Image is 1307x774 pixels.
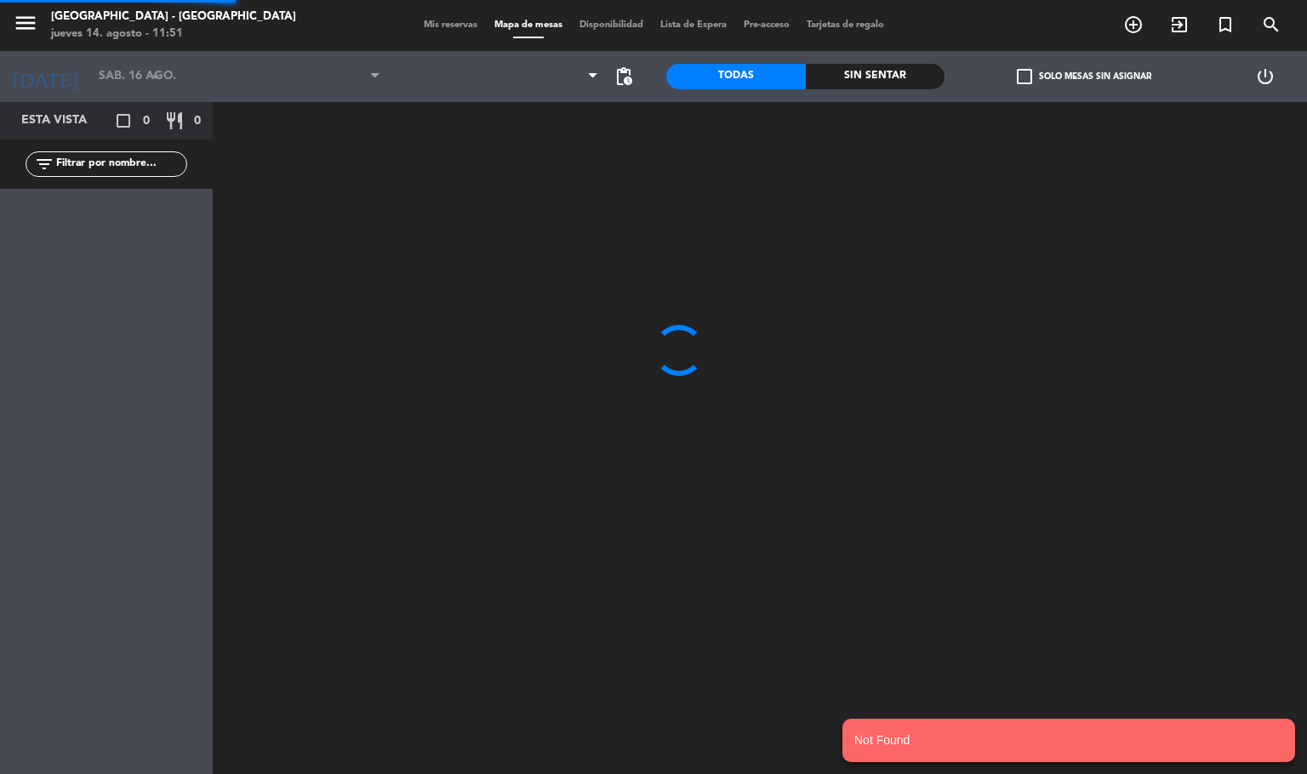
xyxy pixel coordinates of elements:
div: Esta vista [9,111,123,131]
span: Disponibilidad [571,20,652,30]
i: add_circle_outline [1123,14,1144,35]
i: restaurant [164,111,185,131]
i: turned_in_not [1215,14,1236,35]
span: Lista de Espera [652,20,735,30]
span: Mis reservas [415,20,486,30]
i: exit_to_app [1169,14,1190,35]
i: power_settings_new [1255,66,1276,87]
label: Solo mesas sin asignar [1017,69,1151,84]
input: Filtrar por nombre... [54,155,186,174]
span: 0 [194,111,201,131]
i: filter_list [34,154,54,174]
span: Pre-acceso [735,20,798,30]
span: Mapa de mesas [486,20,571,30]
div: jueves 14. agosto - 11:51 [51,26,296,43]
i: arrow_drop_down [146,66,166,87]
div: Sin sentar [806,64,945,89]
i: menu [13,10,38,36]
span: check_box_outline_blank [1017,69,1032,84]
span: Tarjetas de regalo [798,20,893,30]
notyf-toast: Not Found [842,719,1295,762]
i: crop_square [113,111,134,131]
div: [GEOGRAPHIC_DATA] - [GEOGRAPHIC_DATA] [51,9,296,26]
div: Todas [666,64,806,89]
span: 0 [143,111,150,131]
i: search [1261,14,1281,35]
span: pending_actions [614,66,634,87]
button: menu [13,10,38,42]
